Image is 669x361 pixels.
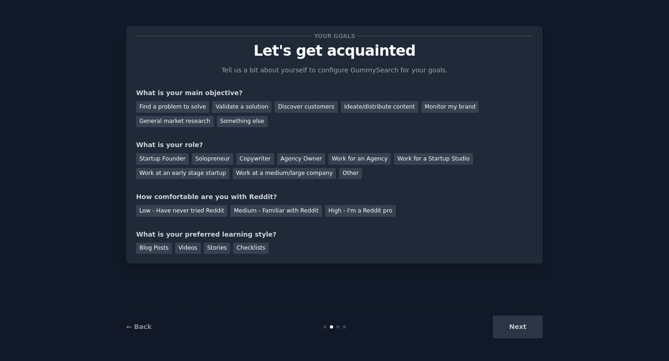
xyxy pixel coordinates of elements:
div: Find a problem to solve [136,101,209,113]
div: Videos [175,243,201,254]
div: Other [339,168,362,180]
div: Startup Founder [136,153,189,165]
p: Tell us a bit about yourself to configure GummySearch for your goals. [217,65,452,75]
span: Your goals [312,31,357,41]
div: Something else [217,116,268,128]
div: Work at an early stage startup [136,168,230,180]
div: What is your role? [136,140,533,150]
div: What is your preferred learning style? [136,230,533,239]
p: Let's get acquainted [136,43,533,59]
a: ← Back [126,323,151,330]
div: Medium - Familiar with Reddit [230,205,321,217]
div: Validate a solution [212,101,271,113]
div: Blog Posts [136,243,172,254]
div: Checklists [233,243,269,254]
div: Copywriter [236,153,274,165]
div: Low - Have never tried Reddit [136,205,227,217]
div: Monitor my brand [421,101,479,113]
div: How comfortable are you with Reddit? [136,192,533,202]
div: What is your main objective? [136,88,533,98]
div: Work for a Startup Studio [394,153,472,165]
div: General market research [136,116,214,128]
div: Solopreneur [192,153,233,165]
div: Discover customers [275,101,337,113]
div: Ideate/distribute content [341,101,418,113]
div: Stories [204,243,230,254]
div: Work at a medium/large company [233,168,336,180]
div: Agency Owner [277,153,325,165]
div: Work for an Agency [328,153,391,165]
div: High - I'm a Reddit pro [325,205,396,217]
